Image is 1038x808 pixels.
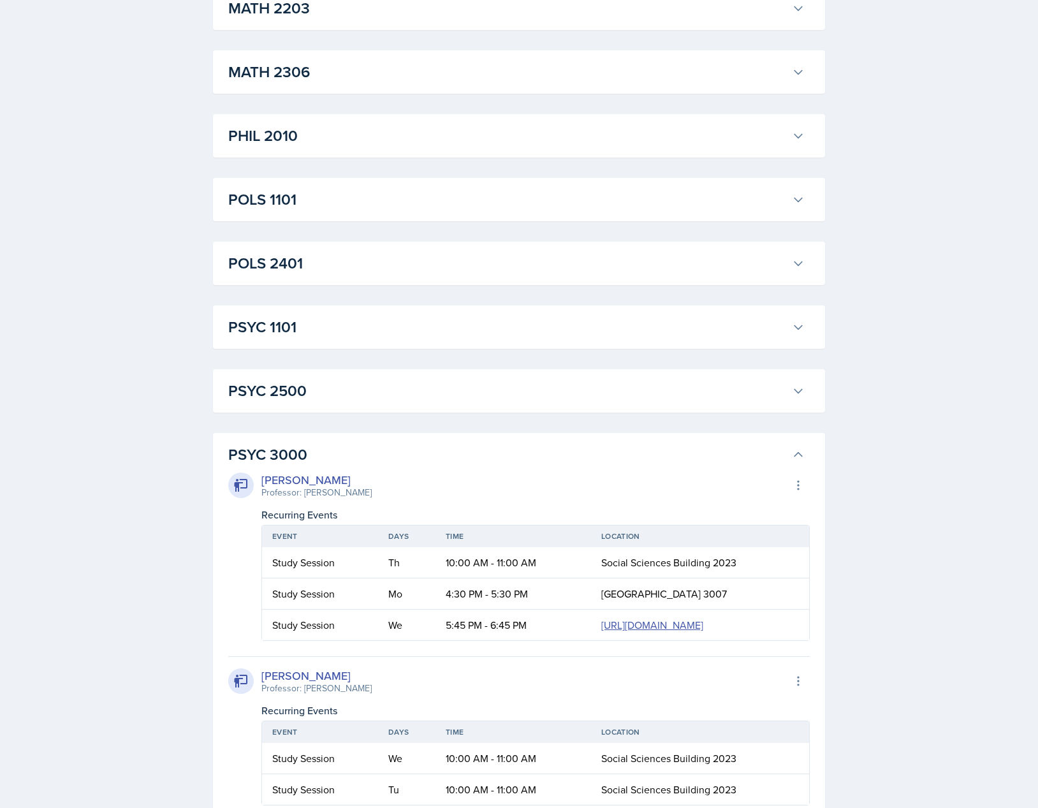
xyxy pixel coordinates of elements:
h3: PSYC 1101 [228,316,787,339]
th: Location [591,525,809,547]
th: Time [435,721,591,743]
td: 5:45 PM - 6:45 PM [435,610,591,640]
th: Days [378,525,435,547]
button: POLS 1101 [226,186,807,214]
td: 10:00 AM - 11:00 AM [435,547,591,578]
th: Time [435,525,591,547]
td: 10:00 AM - 11:00 AM [435,743,591,774]
th: Event [262,721,378,743]
td: Tu [378,774,435,805]
div: [PERSON_NAME] [261,667,372,684]
td: Th [378,547,435,578]
h3: PHIL 2010 [228,124,787,147]
td: 10:00 AM - 11:00 AM [435,774,591,805]
h3: POLS 2401 [228,252,787,275]
h3: PSYC 2500 [228,379,787,402]
div: Study Session [272,782,368,797]
button: PSYC 2500 [226,377,807,405]
button: PHIL 2010 [226,122,807,150]
th: Event [262,525,378,547]
h3: POLS 1101 [228,188,787,211]
h3: MATH 2306 [228,61,787,84]
div: Study Session [272,617,368,633]
td: We [378,743,435,774]
div: Study Session [272,751,368,766]
span: Social Sciences Building 2023 [601,555,736,569]
span: Social Sciences Building 2023 [601,751,736,765]
div: Recurring Events [261,507,810,522]
span: Social Sciences Building 2023 [601,782,736,797]
div: Recurring Events [261,703,810,718]
td: Mo [378,578,435,610]
div: Study Session [272,555,368,570]
button: MATH 2306 [226,58,807,86]
button: PSYC 3000 [226,441,807,469]
div: Professor: [PERSON_NAME] [261,486,372,499]
th: Days [378,721,435,743]
a: [URL][DOMAIN_NAME] [601,618,703,632]
div: Study Session [272,586,368,601]
td: We [378,610,435,640]
button: PSYC 1101 [226,313,807,341]
td: 4:30 PM - 5:30 PM [435,578,591,610]
h3: PSYC 3000 [228,443,787,466]
span: [GEOGRAPHIC_DATA] 3007 [601,587,727,601]
button: POLS 2401 [226,249,807,277]
div: Professor: [PERSON_NAME] [261,682,372,695]
div: [PERSON_NAME] [261,471,372,488]
th: Location [591,721,809,743]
